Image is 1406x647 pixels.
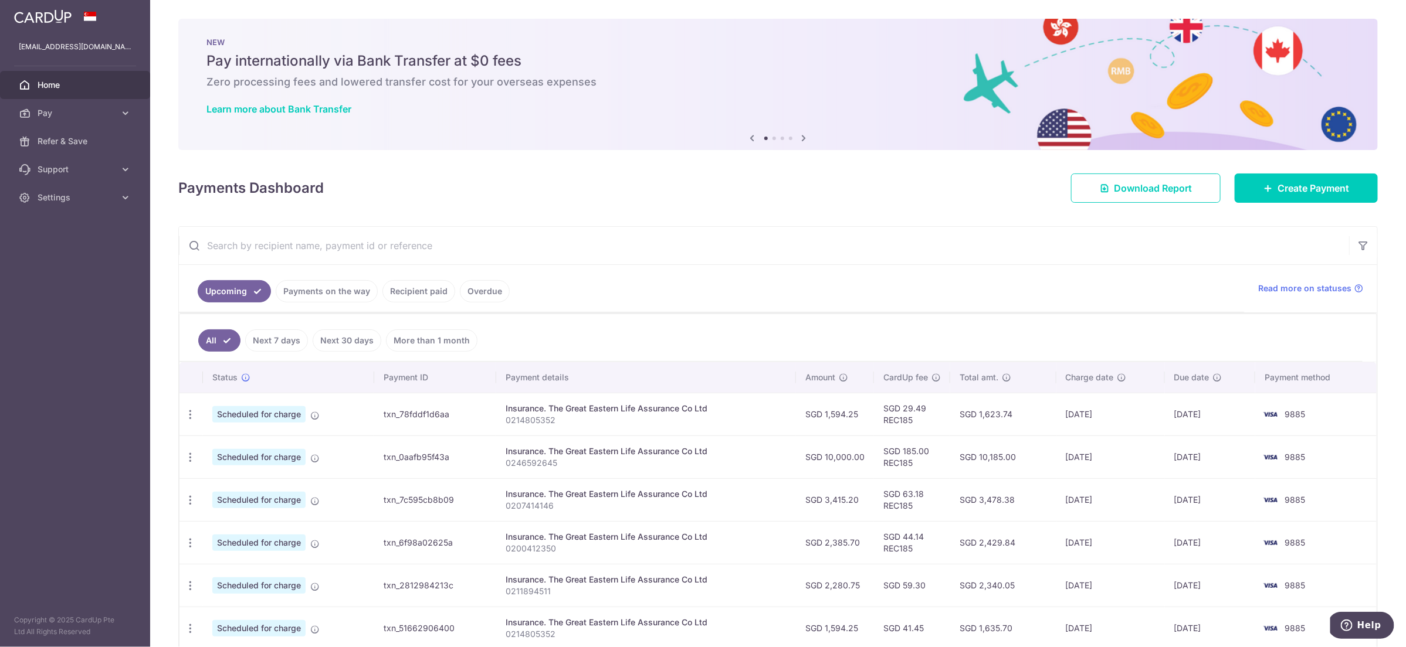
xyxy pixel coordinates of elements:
[206,38,1350,47] p: NEW
[496,362,796,393] th: Payment details
[313,329,381,352] a: Next 30 days
[1285,452,1305,462] span: 9885
[1165,435,1256,478] td: [DATE]
[506,445,787,457] div: Insurance. The Great Eastern Life Assurance Co Ltd
[1285,537,1305,547] span: 9885
[1235,173,1378,203] a: Create Payment
[796,435,874,478] td: SGD 10,000.00
[1258,282,1351,294] span: Read more on statuses
[198,329,240,352] a: All
[374,521,496,564] td: txn_6f98a02625a
[506,500,787,512] p: 0207414146
[805,372,835,383] span: Amount
[506,488,787,500] div: Insurance. The Great Eastern Life Assurance Co Ltd
[206,75,1350,89] h6: Zero processing fees and lowered transfer cost for your overseas expenses
[874,521,950,564] td: SGD 44.14 REC185
[14,9,72,23] img: CardUp
[212,406,306,423] span: Scheduled for charge
[1285,409,1305,419] span: 9885
[1285,495,1305,505] span: 9885
[506,628,787,640] p: 0214805352
[1071,173,1221,203] a: Download Report
[212,620,306,636] span: Scheduled for charge
[796,393,874,435] td: SGD 1,594.25
[1285,623,1305,633] span: 9885
[1056,393,1165,435] td: [DATE]
[374,393,496,435] td: txn_78fddf1d6aa
[179,227,1349,264] input: Search by recipient name, payment id or reference
[178,178,324,199] h4: Payments Dashboard
[950,478,1056,521] td: SGD 3,478.38
[212,449,306,465] span: Scheduled for charge
[1330,612,1394,641] iframe: Opens a widget where you can find more information
[1174,372,1210,383] span: Due date
[874,478,950,521] td: SGD 63.18 REC185
[1056,521,1165,564] td: [DATE]
[506,531,787,543] div: Insurance. The Great Eastern Life Assurance Co Ltd
[1165,564,1256,607] td: [DATE]
[1259,536,1282,550] img: Bank Card
[212,534,306,551] span: Scheduled for charge
[206,52,1350,70] h5: Pay internationally via Bank Transfer at $0 fees
[874,435,950,478] td: SGD 185.00 REC185
[198,280,271,302] a: Upcoming
[506,543,787,554] p: 0200412350
[212,492,306,508] span: Scheduled for charge
[206,103,351,115] a: Learn more about Bank Transfer
[276,280,378,302] a: Payments on the way
[796,478,874,521] td: SGD 3,415.20
[178,19,1378,150] img: Bank transfer banner
[19,41,131,53] p: [EMAIL_ADDRESS][DOMAIN_NAME]
[1056,435,1165,478] td: [DATE]
[1259,450,1282,464] img: Bank Card
[1278,181,1349,195] span: Create Payment
[950,564,1056,607] td: SGD 2,340.05
[374,362,496,393] th: Payment ID
[382,280,455,302] a: Recipient paid
[1114,181,1192,195] span: Download Report
[1259,578,1282,592] img: Bank Card
[883,372,928,383] span: CardUp fee
[1285,580,1305,590] span: 9885
[460,280,510,302] a: Overdue
[374,564,496,607] td: txn_2812984213c
[506,403,787,414] div: Insurance. The Great Eastern Life Assurance Co Ltd
[212,577,306,594] span: Scheduled for charge
[1056,564,1165,607] td: [DATE]
[506,457,787,469] p: 0246592645
[374,478,496,521] td: txn_7c595cb8b09
[1259,493,1282,507] img: Bank Card
[796,521,874,564] td: SGD 2,385.70
[245,329,308,352] a: Next 7 days
[38,164,115,175] span: Support
[38,192,115,203] span: Settings
[1259,621,1282,635] img: Bank Card
[386,329,477,352] a: More than 1 month
[506,585,787,597] p: 0211894511
[874,393,950,435] td: SGD 29.49 REC185
[506,414,787,426] p: 0214805352
[506,617,787,628] div: Insurance. The Great Eastern Life Assurance Co Ltd
[874,564,950,607] td: SGD 59.30
[374,435,496,478] td: txn_0aafb95f43a
[38,135,115,147] span: Refer & Save
[950,521,1056,564] td: SGD 2,429.84
[1165,478,1256,521] td: [DATE]
[1255,362,1377,393] th: Payment method
[1259,407,1282,421] img: Bank Card
[212,372,238,383] span: Status
[38,107,115,119] span: Pay
[960,372,998,383] span: Total amt.
[1165,521,1256,564] td: [DATE]
[1056,478,1165,521] td: [DATE]
[1066,372,1114,383] span: Charge date
[1258,282,1363,294] a: Read more on statuses
[506,574,787,585] div: Insurance. The Great Eastern Life Assurance Co Ltd
[1165,393,1256,435] td: [DATE]
[796,564,874,607] td: SGD 2,280.75
[950,435,1056,478] td: SGD 10,185.00
[950,393,1056,435] td: SGD 1,623.74
[38,79,115,91] span: Home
